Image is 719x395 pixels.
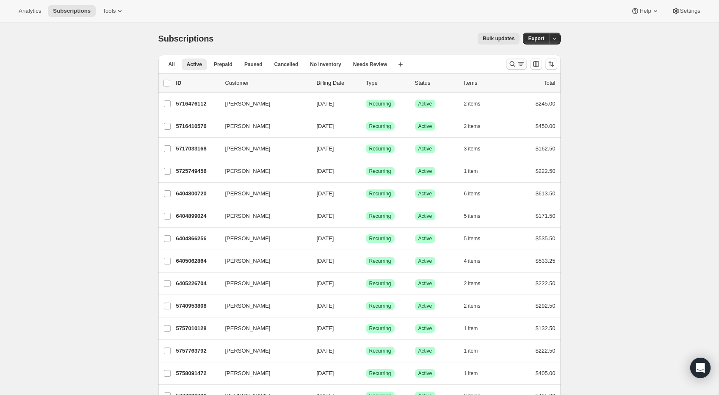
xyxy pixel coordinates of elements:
[176,278,556,289] div: 6405226704[PERSON_NAME][DATE]SuccessRecurringSuccessActive2 items$222.50
[369,348,391,354] span: Recurring
[220,254,305,268] button: [PERSON_NAME]
[464,348,478,354] span: 1 item
[225,302,271,310] span: [PERSON_NAME]
[536,303,556,309] span: $292.50
[220,367,305,380] button: [PERSON_NAME]
[102,8,116,14] span: Tools
[536,100,556,107] span: $245.00
[418,348,432,354] span: Active
[545,58,557,70] button: Sort the results
[626,5,664,17] button: Help
[464,258,481,264] span: 4 items
[176,369,218,378] p: 5758091472
[225,347,271,355] span: [PERSON_NAME]
[225,369,271,378] span: [PERSON_NAME]
[317,370,334,376] span: [DATE]
[176,189,218,198] p: 6404800720
[176,347,218,355] p: 5757763792
[310,61,341,68] span: No inventory
[369,258,391,264] span: Recurring
[639,8,651,14] span: Help
[176,100,218,108] p: 5716476112
[176,212,218,220] p: 6404899024
[176,120,556,132] div: 5716410576[PERSON_NAME][DATE]SuccessRecurringSuccessActive2 items$450.00
[418,280,432,287] span: Active
[169,61,175,68] span: All
[214,61,232,68] span: Prepaid
[536,145,556,152] span: $162.50
[176,233,556,245] div: 6404866256[PERSON_NAME][DATE]SuccessRecurringSuccessActive5 items$535.50
[317,303,334,309] span: [DATE]
[483,35,514,42] span: Bulk updates
[464,120,490,132] button: 2 items
[464,345,487,357] button: 1 item
[176,165,556,177] div: 5725749456[PERSON_NAME][DATE]SuccessRecurringSuccessActive1 item$222.50
[528,35,544,42] span: Export
[536,348,556,354] span: $222.50
[464,168,478,175] span: 1 item
[317,258,334,264] span: [DATE]
[464,210,490,222] button: 5 items
[536,235,556,242] span: $535.50
[225,189,271,198] span: [PERSON_NAME]
[176,145,218,153] p: 5717033168
[19,8,41,14] span: Analytics
[536,280,556,287] span: $222.50
[464,367,487,379] button: 1 item
[220,209,305,223] button: [PERSON_NAME]
[464,278,490,289] button: 2 items
[176,324,218,333] p: 5757010128
[225,100,271,108] span: [PERSON_NAME]
[369,168,391,175] span: Recurring
[369,325,391,332] span: Recurring
[464,145,481,152] span: 3 items
[176,345,556,357] div: 5757763792[PERSON_NAME][DATE]SuccessRecurringSuccessActive1 item$222.50
[418,325,432,332] span: Active
[225,234,271,243] span: [PERSON_NAME]
[418,168,432,175] span: Active
[225,122,271,131] span: [PERSON_NAME]
[536,325,556,331] span: $132.50
[220,120,305,133] button: [PERSON_NAME]
[418,235,432,242] span: Active
[415,79,457,87] p: Status
[369,303,391,309] span: Recurring
[418,303,432,309] span: Active
[536,213,556,219] span: $171.50
[187,61,202,68] span: Active
[523,33,549,45] button: Export
[464,165,487,177] button: 1 item
[317,235,334,242] span: [DATE]
[225,145,271,153] span: [PERSON_NAME]
[317,325,334,331] span: [DATE]
[464,213,481,220] span: 5 items
[536,190,556,197] span: $613.50
[394,58,407,70] button: Create new view
[464,300,490,312] button: 2 items
[317,348,334,354] span: [DATE]
[244,61,263,68] span: Paused
[176,122,218,131] p: 5716410576
[418,123,432,130] span: Active
[220,142,305,156] button: [PERSON_NAME]
[220,299,305,313] button: [PERSON_NAME]
[317,168,334,174] span: [DATE]
[176,234,218,243] p: 6404866256
[464,79,506,87] div: Items
[418,213,432,220] span: Active
[464,190,481,197] span: 6 items
[536,168,556,174] span: $222.50
[176,79,556,87] div: IDCustomerBilling DateTypeStatusItemsTotal
[464,123,481,130] span: 2 items
[464,323,487,334] button: 1 item
[176,323,556,334] div: 5757010128[PERSON_NAME][DATE]SuccessRecurringSuccessActive1 item$132.50
[220,232,305,245] button: [PERSON_NAME]
[544,79,555,87] p: Total
[220,322,305,335] button: [PERSON_NAME]
[220,187,305,200] button: [PERSON_NAME]
[97,5,129,17] button: Tools
[317,190,334,197] span: [DATE]
[220,344,305,358] button: [PERSON_NAME]
[369,213,391,220] span: Recurring
[464,233,490,245] button: 5 items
